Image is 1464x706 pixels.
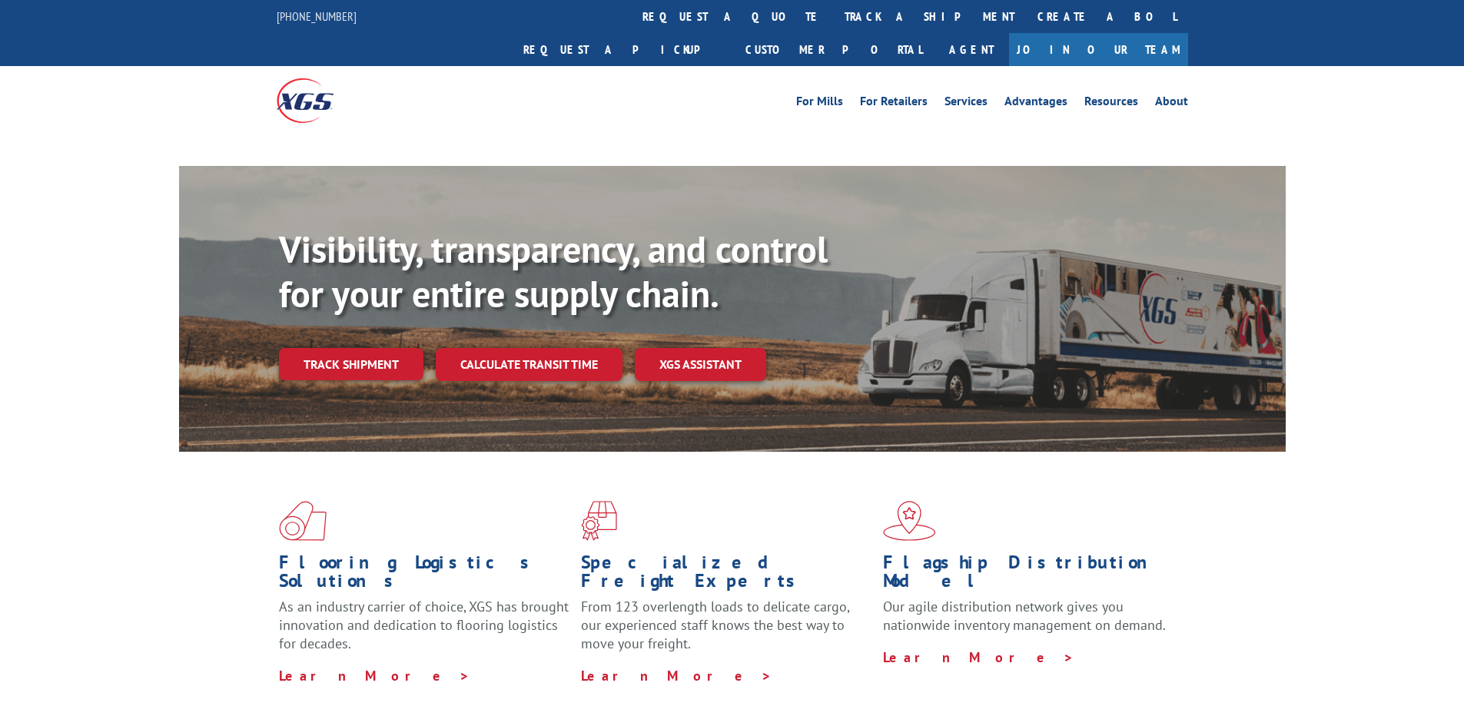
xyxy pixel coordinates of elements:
[860,95,928,112] a: For Retailers
[635,348,766,381] a: XGS ASSISTANT
[1084,95,1138,112] a: Resources
[796,95,843,112] a: For Mills
[581,553,871,598] h1: Specialized Freight Experts
[581,667,772,684] a: Learn More >
[883,501,936,541] img: xgs-icon-flagship-distribution-model-red
[581,501,617,541] img: xgs-icon-focused-on-flooring-red
[883,598,1166,634] span: Our agile distribution network gives you nationwide inventory management on demand.
[279,225,828,317] b: Visibility, transparency, and control for your entire supply chain.
[279,598,569,652] span: As an industry carrier of choice, XGS has brought innovation and dedication to flooring logistics...
[1009,33,1188,66] a: Join Our Team
[279,667,470,684] a: Learn More >
[944,95,988,112] a: Services
[1155,95,1188,112] a: About
[512,33,734,66] a: Request a pickup
[581,598,871,666] p: From 123 overlength loads to delicate cargo, our experienced staff knows the best way to move you...
[279,501,327,541] img: xgs-icon-total-supply-chain-intelligence-red
[277,8,357,24] a: [PHONE_NUMBER]
[279,553,569,598] h1: Flooring Logistics Solutions
[883,648,1074,666] a: Learn More >
[883,553,1174,598] h1: Flagship Distribution Model
[934,33,1009,66] a: Agent
[436,348,622,381] a: Calculate transit time
[1004,95,1067,112] a: Advantages
[734,33,934,66] a: Customer Portal
[279,348,423,380] a: Track shipment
